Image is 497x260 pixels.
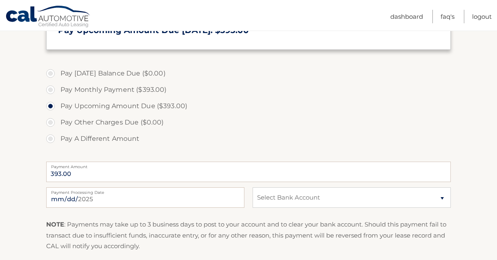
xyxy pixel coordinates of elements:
strong: NOTE [46,220,64,228]
a: FAQ's [441,10,454,23]
label: Payment Processing Date [46,187,244,194]
label: Pay A Different Amount [46,131,451,147]
label: Payment Amount [46,162,451,168]
label: Pay Upcoming Amount Due ($393.00) [46,98,451,114]
a: Dashboard [390,10,423,23]
a: Logout [472,10,492,23]
label: Pay [DATE] Balance Due ($0.00) [46,65,451,82]
input: Payment Amount [46,162,451,182]
label: Pay Monthly Payment ($393.00) [46,82,451,98]
a: Cal Automotive [5,5,91,29]
input: Payment Date [46,187,244,208]
p: : Payments may take up to 3 business days to post to your account and to clear your bank account.... [46,219,451,251]
label: Pay Other Charges Due ($0.00) [46,114,451,131]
